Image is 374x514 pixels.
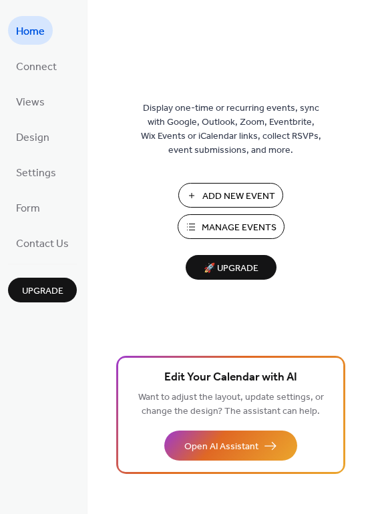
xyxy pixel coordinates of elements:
[16,234,69,254] span: Contact Us
[184,440,258,454] span: Open AI Assistant
[138,389,324,421] span: Want to adjust the layout, update settings, or change the design? The assistant can help.
[16,57,57,77] span: Connect
[178,214,285,239] button: Manage Events
[202,221,276,235] span: Manage Events
[8,228,77,257] a: Contact Us
[8,87,53,115] a: Views
[22,284,63,298] span: Upgrade
[8,16,53,45] a: Home
[16,198,40,219] span: Form
[8,193,48,222] a: Form
[164,431,297,461] button: Open AI Assistant
[164,368,297,387] span: Edit Your Calendar with AI
[16,127,49,148] span: Design
[8,51,65,80] a: Connect
[16,163,56,184] span: Settings
[8,158,64,186] a: Settings
[16,92,45,113] span: Views
[16,21,45,42] span: Home
[202,190,275,204] span: Add New Event
[141,101,321,158] span: Display one-time or recurring events, sync with Google, Outlook, Zoom, Eventbrite, Wix Events or ...
[8,278,77,302] button: Upgrade
[178,183,283,208] button: Add New Event
[8,122,57,151] a: Design
[186,255,276,280] button: 🚀 Upgrade
[194,260,268,278] span: 🚀 Upgrade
